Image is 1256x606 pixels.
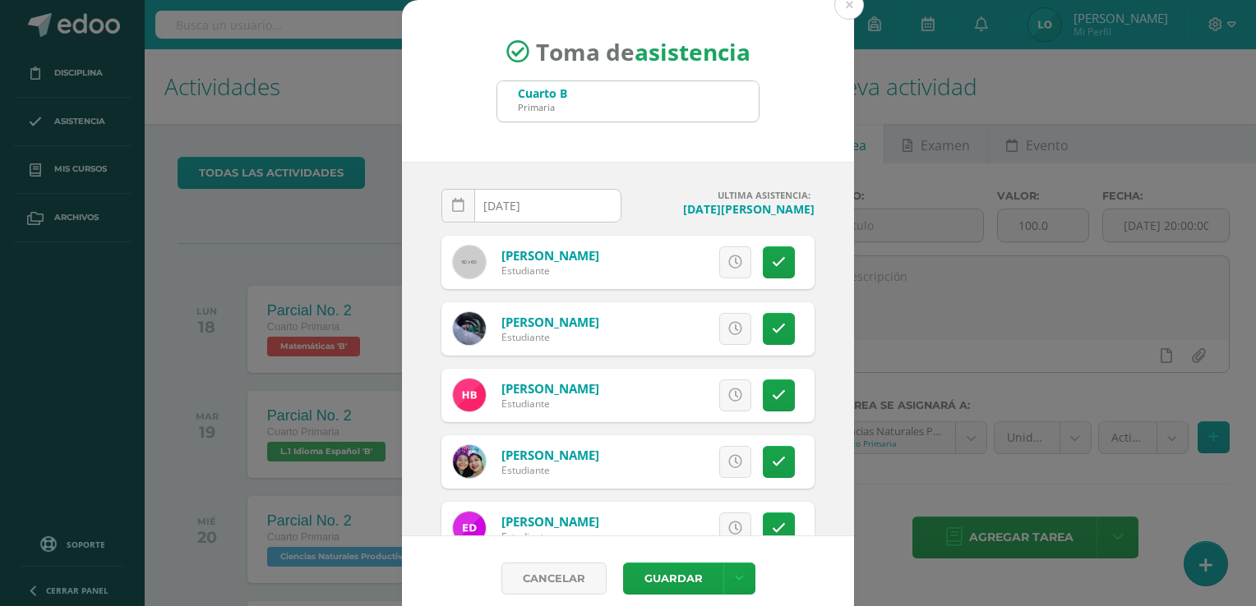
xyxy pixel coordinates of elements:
a: Cancelar [501,562,607,595]
span: Toma de [536,36,750,67]
a: [PERSON_NAME] [501,447,599,463]
img: 5da2d51d1061e6805f5f3d57b9cd66b6.png [453,445,486,478]
div: Estudiante [501,530,599,544]
button: Guardar [623,562,723,595]
img: 76191607258cc835198d23ed37509a61.png [453,312,486,345]
a: [PERSON_NAME] [501,314,599,330]
a: [PERSON_NAME] [501,380,599,397]
div: Cuarto B [518,85,567,101]
div: Estudiante [501,330,599,344]
input: Busca un grado o sección aquí... [497,81,759,122]
input: Fecha de Inasistencia [442,190,621,222]
strong: asistencia [635,36,750,67]
div: Estudiante [501,397,599,411]
div: Primaria [518,101,567,113]
h4: [DATE][PERSON_NAME] [635,201,815,217]
img: d3d9433d20d75f9639fb06c2eed59b72.png [453,379,486,411]
a: [PERSON_NAME] [501,513,599,530]
div: Estudiante [501,264,599,278]
img: 42a1919641ad30c6c860187cdd5c08dc.png [453,512,486,544]
img: 60x60 [453,246,486,278]
h4: ULTIMA ASISTENCIA: [635,189,815,201]
div: Estudiante [501,463,599,477]
a: [PERSON_NAME] [501,247,599,264]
